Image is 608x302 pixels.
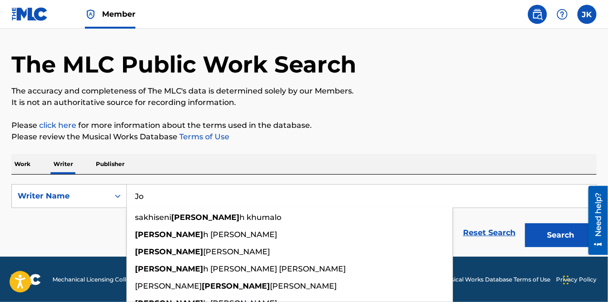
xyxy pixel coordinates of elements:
div: User Menu [577,5,597,24]
a: Terms of Use [177,132,229,141]
div: Writer Name [18,190,103,202]
p: It is not an authoritative source for recording information. [11,97,597,108]
img: logo [11,274,41,285]
span: h [PERSON_NAME] [203,230,277,239]
a: Privacy Policy [556,275,597,284]
span: Mechanical Licensing Collective © 2025 [52,275,163,284]
a: click here [39,121,76,130]
img: Top Rightsholder [85,9,96,20]
strong: [PERSON_NAME] [135,264,203,273]
span: h [PERSON_NAME] [PERSON_NAME] [203,264,346,273]
img: help [556,9,568,20]
img: search [532,9,543,20]
a: Public Search [528,5,547,24]
div: Need help? [10,7,23,51]
p: Writer [51,154,76,174]
p: Publisher [93,154,127,174]
span: sakhiseni [135,213,171,222]
span: [PERSON_NAME] [135,281,202,291]
h1: The MLC Public Work Search [11,50,356,79]
strong: [PERSON_NAME] [135,230,203,239]
button: Search [525,223,597,247]
iframe: Resource Center [581,186,608,255]
p: The accuracy and completeness of The MLC's data is determined solely by our Members. [11,85,597,97]
span: [PERSON_NAME] [270,281,337,291]
strong: [PERSON_NAME] [135,247,203,256]
span: Member [102,9,135,20]
a: Musical Works Database Terms of Use [442,275,550,284]
strong: [PERSON_NAME] [202,281,270,291]
img: MLC Logo [11,7,48,21]
div: Help [553,5,572,24]
span: [PERSON_NAME] [203,247,270,256]
span: h khumalo [239,213,281,222]
a: Reset Search [458,222,520,243]
form: Search Form [11,184,597,252]
p: Please review the Musical Works Database [11,131,597,143]
div: Drag [563,266,569,294]
p: Work [11,154,33,174]
p: Please for more information about the terms used in the database. [11,120,597,131]
strong: [PERSON_NAME] [171,213,239,222]
iframe: Chat Widget [560,256,608,302]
